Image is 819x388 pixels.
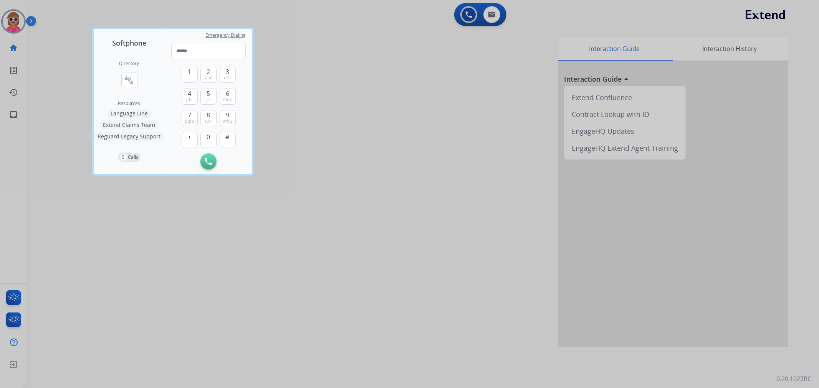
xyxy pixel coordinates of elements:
span: 5 [207,89,210,98]
span: Softphone [112,38,146,48]
span: 8 [207,110,210,120]
button: Language Line [107,109,152,118]
span: 9 [226,110,229,120]
span: jkl [206,97,211,103]
mat-icon: connect_without_contact [125,76,134,85]
span: tuv [205,118,212,124]
span: 7 [188,110,191,120]
span: 4 [188,89,191,98]
p: 0.20.1027RC [776,374,811,383]
span: + [188,132,191,141]
button: 7pqrs [182,110,198,126]
span: 3 [226,67,229,76]
button: Extend Claims Team [99,120,159,130]
span: mno [223,97,232,103]
span: pqrs [185,118,194,124]
button: 0 [200,132,217,148]
button: Reguard Legacy Support [94,132,165,141]
span: 1 [188,67,191,76]
button: 6mno [220,89,236,105]
p: Calls [128,154,139,161]
span: Resources [118,100,141,107]
span: wxyz [222,118,233,124]
span: ghi [186,97,193,103]
button: 8tuv [200,110,217,126]
span: 6 [226,89,229,98]
span: Emergency Dialing [205,32,246,38]
img: call-button [205,158,212,165]
button: 5jkl [200,89,217,105]
button: 3def [220,67,236,83]
button: 0Calls [118,153,141,162]
span: def [224,75,231,81]
button: 2abc [200,67,217,83]
h2: Directory [119,61,139,67]
button: 4ghi [182,89,198,105]
button: + [182,132,198,148]
button: # [220,132,236,148]
button: 1 [182,67,198,83]
span: abc [205,75,212,81]
span: # [226,132,230,141]
button: 9wxyz [220,110,236,126]
p: 0 [120,154,127,161]
span: 2 [207,67,210,76]
span: 0 [207,132,210,141]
